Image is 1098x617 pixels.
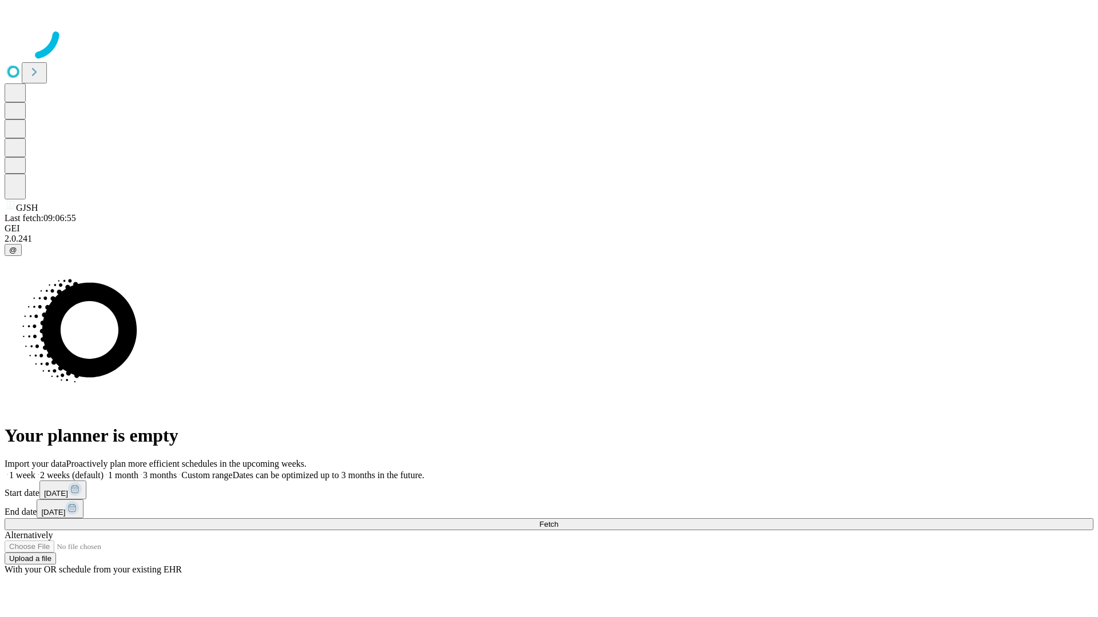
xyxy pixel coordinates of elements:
[108,470,138,480] span: 1 month
[40,470,104,480] span: 2 weeks (default)
[5,244,22,256] button: @
[5,530,53,540] span: Alternatively
[37,499,83,518] button: [DATE]
[5,518,1093,530] button: Fetch
[66,459,307,468] span: Proactively plan more efficient schedules in the upcoming weeks.
[16,203,38,213] span: GJSH
[5,552,56,564] button: Upload a file
[5,223,1093,234] div: GEI
[143,470,177,480] span: 3 months
[5,213,76,223] span: Last fetch: 09:06:55
[181,470,232,480] span: Custom range
[9,470,35,480] span: 1 week
[5,459,66,468] span: Import your data
[9,246,17,254] span: @
[5,425,1093,446] h1: Your planner is empty
[5,480,1093,499] div: Start date
[539,520,558,528] span: Fetch
[44,489,68,498] span: [DATE]
[39,480,86,499] button: [DATE]
[5,564,182,574] span: With your OR schedule from your existing EHR
[41,508,65,516] span: [DATE]
[5,234,1093,244] div: 2.0.241
[5,499,1093,518] div: End date
[233,470,424,480] span: Dates can be optimized up to 3 months in the future.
